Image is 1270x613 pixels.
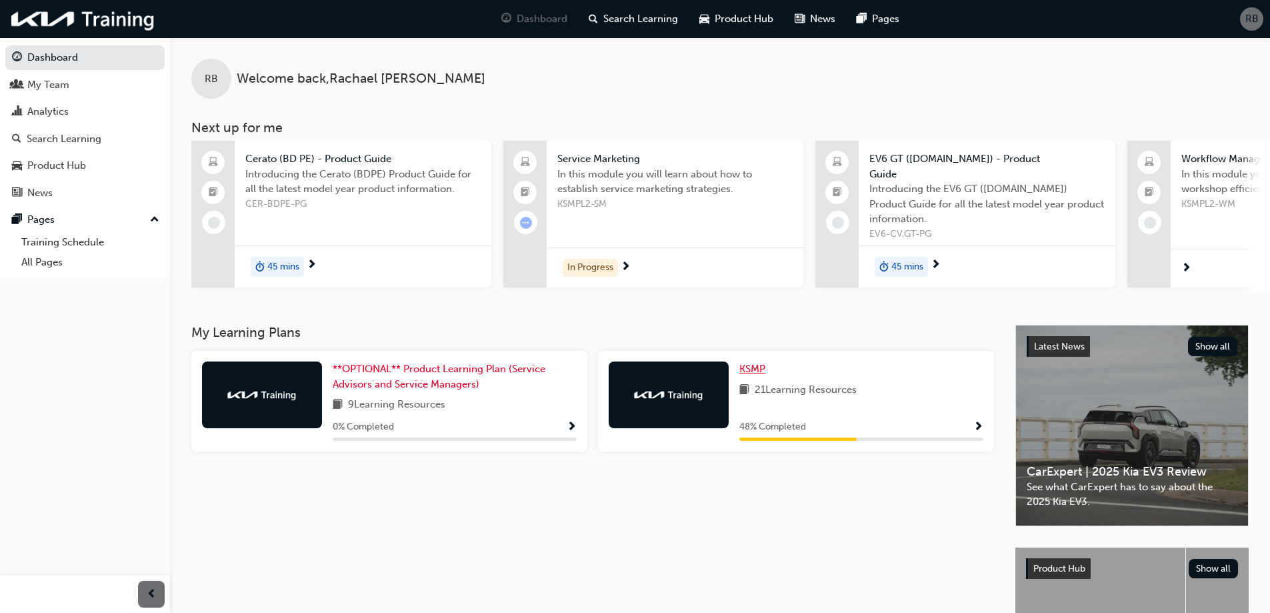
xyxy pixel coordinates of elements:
[1034,341,1085,352] span: Latest News
[739,362,771,377] a: KSMP
[810,11,835,27] span: News
[5,99,165,124] a: Analytics
[1027,480,1237,510] span: See what CarExpert has to say about the 2025 Kia EV3.
[12,187,22,199] span: news-icon
[348,397,445,414] span: 9 Learning Resources
[5,181,165,205] a: News
[832,217,844,229] span: learningRecordVerb_NONE-icon
[891,259,923,275] span: 45 mins
[557,151,793,167] span: Service Marketing
[27,131,101,147] div: Search Learning
[973,422,983,434] span: Show Progress
[1181,263,1191,275] span: next-icon
[245,167,481,197] span: Introducing the Cerato (BDPE) Product Guide for all the latest model year product information.
[795,11,805,27] span: news-icon
[205,71,218,87] span: RB
[5,153,165,178] a: Product Hub
[521,154,530,171] span: laptop-icon
[12,106,22,118] span: chart-icon
[225,388,299,402] img: kia-training
[621,261,631,273] span: next-icon
[333,420,394,435] span: 0 % Completed
[16,232,165,253] a: Training Schedule
[333,397,343,414] span: book-icon
[237,71,485,87] span: Welcome back , Rachael [PERSON_NAME]
[12,133,21,145] span: search-icon
[715,11,773,27] span: Product Hub
[245,151,481,167] span: Cerato (BD PE) - Product Guide
[27,104,69,119] div: Analytics
[1145,154,1154,171] span: laptop-icon
[857,11,867,27] span: pages-icon
[1245,11,1259,27] span: RB
[699,11,709,27] span: car-icon
[267,259,299,275] span: 45 mins
[869,227,1105,242] span: EV6-CV.GT-PG
[333,362,577,392] a: **OPTIONAL** Product Learning Plan (Service Advisors and Service Managers)
[567,422,577,434] span: Show Progress
[879,258,889,275] span: duration-icon
[191,325,994,340] h3: My Learning Plans
[12,52,22,64] span: guage-icon
[209,154,218,171] span: laptop-icon
[333,363,545,390] span: **OPTIONAL** Product Learning Plan (Service Advisors and Service Managers)
[1026,558,1238,580] a: Product HubShow all
[12,79,22,91] span: people-icon
[5,127,165,151] a: Search Learning
[27,77,69,93] div: My Team
[833,154,842,171] span: laptop-icon
[784,5,846,33] a: news-iconNews
[16,252,165,273] a: All Pages
[557,167,793,197] span: In this module you will learn about how to establish service marketing strategies.
[739,363,765,375] span: KSMP
[12,160,22,172] span: car-icon
[689,5,784,33] a: car-iconProduct Hub
[589,11,598,27] span: search-icon
[7,5,160,33] img: kia-training
[208,217,220,229] span: learningRecordVerb_NONE-icon
[739,382,749,399] span: book-icon
[1188,337,1238,356] button: Show all
[632,388,705,402] img: kia-training
[1240,7,1263,31] button: RB
[1144,217,1156,229] span: learningRecordVerb_NONE-icon
[27,212,55,227] div: Pages
[5,73,165,97] a: My Team
[27,185,53,201] div: News
[1015,325,1249,526] a: Latest NewsShow allCarExpert | 2025 Kia EV3 ReviewSee what CarExpert has to say about the 2025 Ki...
[245,197,481,212] span: CER-BDPE-PG
[503,141,803,287] a: Service MarketingIn this module you will learn about how to establish service marketing strategie...
[5,43,165,207] button: DashboardMy TeamAnalyticsSearch LearningProduct HubNews
[931,259,941,271] span: next-icon
[491,5,578,33] a: guage-iconDashboard
[517,11,567,27] span: Dashboard
[755,382,857,399] span: 21 Learning Resources
[557,197,793,212] span: KSMPL2-SM
[209,184,218,201] span: booktick-icon
[1027,464,1237,480] span: CarExpert | 2025 Kia EV3 Review
[191,141,491,287] a: Cerato (BD PE) - Product GuideIntroducing the Cerato (BDPE) Product Guide for all the latest mode...
[12,214,22,226] span: pages-icon
[5,45,165,70] a: Dashboard
[846,5,910,33] a: pages-iconPages
[973,419,983,436] button: Show Progress
[872,11,899,27] span: Pages
[578,5,689,33] a: search-iconSearch Learning
[1033,563,1085,574] span: Product Hub
[1027,336,1237,358] a: Latest NewsShow all
[567,419,577,436] button: Show Progress
[307,259,317,271] span: next-icon
[521,184,530,201] span: booktick-icon
[833,184,842,201] span: booktick-icon
[150,211,159,229] span: up-icon
[501,11,511,27] span: guage-icon
[739,420,806,435] span: 48 % Completed
[815,141,1115,287] a: EV6 GT ([DOMAIN_NAME]) - Product GuideIntroducing the EV6 GT ([DOMAIN_NAME]) Product Guide for al...
[27,158,86,173] div: Product Hub
[5,207,165,232] button: Pages
[869,181,1105,227] span: Introducing the EV6 GT ([DOMAIN_NAME]) Product Guide for all the latest model year product inform...
[147,586,157,603] span: prev-icon
[1145,184,1154,201] span: booktick-icon
[563,259,618,277] div: In Progress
